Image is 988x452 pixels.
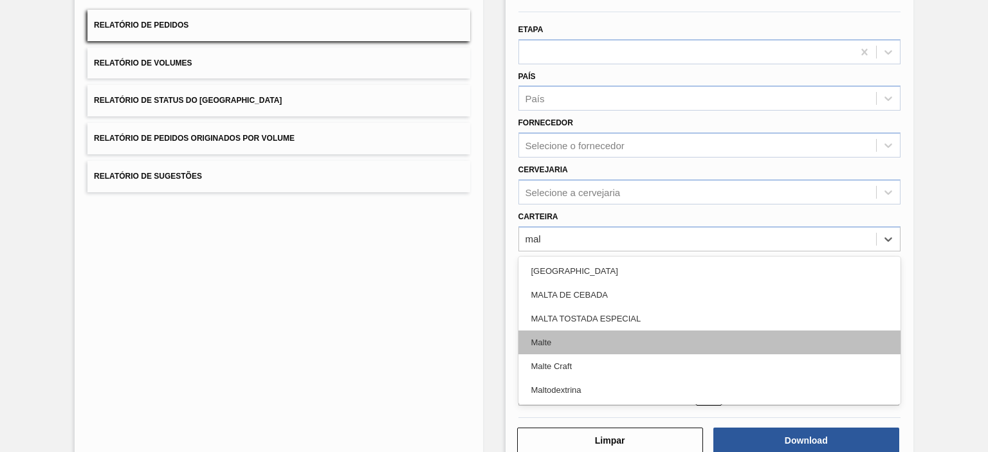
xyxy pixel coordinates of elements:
button: Relatório de Status do [GEOGRAPHIC_DATA] [87,85,470,116]
div: Malte Craft [518,354,901,378]
div: [GEOGRAPHIC_DATA] [518,259,901,283]
div: Malte [518,330,901,354]
label: Etapa [518,25,544,34]
label: Cervejaria [518,165,568,174]
button: Relatório de Pedidos Originados por Volume [87,123,470,154]
div: Maltodextrina [518,378,901,402]
span: Relatório de Pedidos [94,21,188,30]
button: Relatório de Sugestões [87,161,470,192]
div: País [526,93,545,104]
div: MALTA DE CEBADA [518,283,901,307]
button: Relatório de Volumes [87,48,470,79]
label: Fornecedor [518,118,573,127]
div: Selecione o fornecedor [526,140,625,151]
div: Selecione a cervejaria [526,186,621,197]
div: MALTA TOSTADA ESPECIAL [518,307,901,330]
label: País [518,72,536,81]
span: Relatório de Sugestões [94,172,202,181]
span: Relatório de Pedidos Originados por Volume [94,134,295,143]
span: Relatório de Status do [GEOGRAPHIC_DATA] [94,96,282,105]
button: Relatório de Pedidos [87,10,470,41]
span: Relatório de Volumes [94,59,192,68]
label: Carteira [518,212,558,221]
